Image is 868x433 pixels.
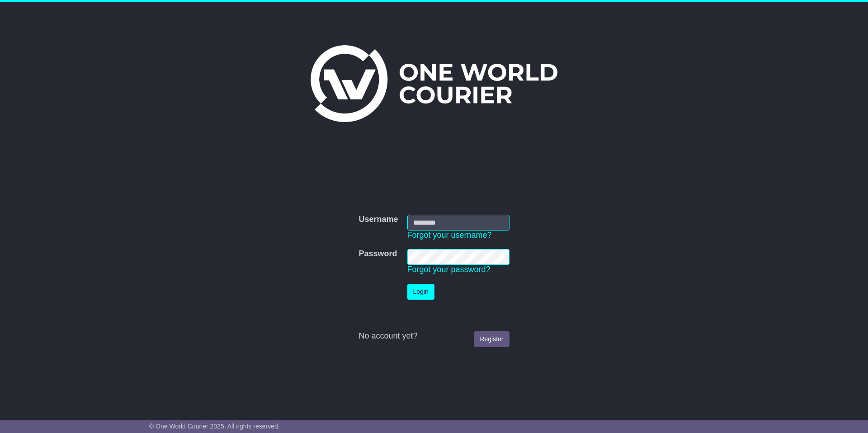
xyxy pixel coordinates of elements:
label: Username [359,215,398,225]
a: Register [474,331,509,347]
button: Login [407,284,434,300]
a: Forgot your password? [407,265,491,274]
a: Forgot your username? [407,231,492,240]
span: © One World Courier 2025. All rights reserved. [149,423,280,430]
div: No account yet? [359,331,509,341]
img: One World [311,45,557,122]
label: Password [359,249,397,259]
